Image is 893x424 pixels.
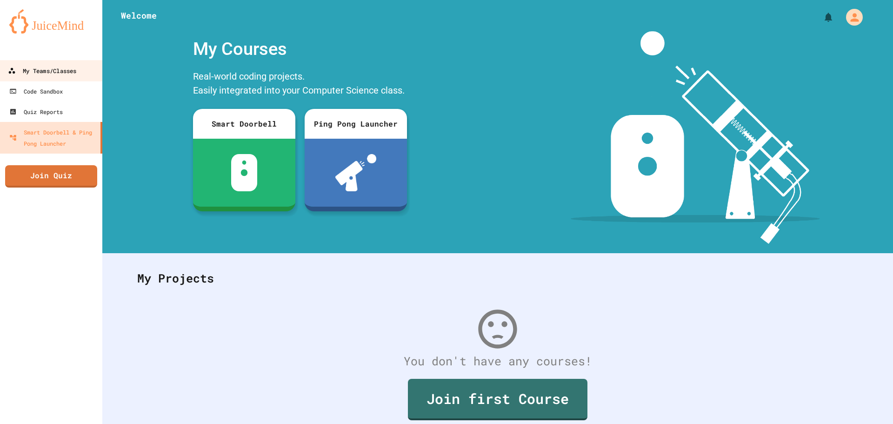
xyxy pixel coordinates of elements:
div: You don't have any courses! [128,352,867,370]
div: Code Sandbox [9,86,63,97]
img: sdb-white.svg [231,154,258,191]
div: Real-world coding projects. Easily integrated into your Computer Science class. [188,67,412,102]
div: My Courses [188,31,412,67]
img: logo-orange.svg [9,9,93,34]
div: Ping Pong Launcher [305,109,407,139]
div: Smart Doorbell & Ping Pong Launcher [9,127,97,149]
a: Join first Course [408,379,587,420]
a: Join Quiz [5,165,97,188]
img: ppl-with-ball.png [335,154,377,191]
div: My Projects [128,260,867,296]
div: My Account [836,7,865,28]
div: My Teams/Classes [8,65,76,77]
div: Smart Doorbell [193,109,295,139]
div: Quiz Reports [9,106,63,117]
img: banner-image-my-projects.png [571,31,820,244]
div: My Notifications [806,9,836,25]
